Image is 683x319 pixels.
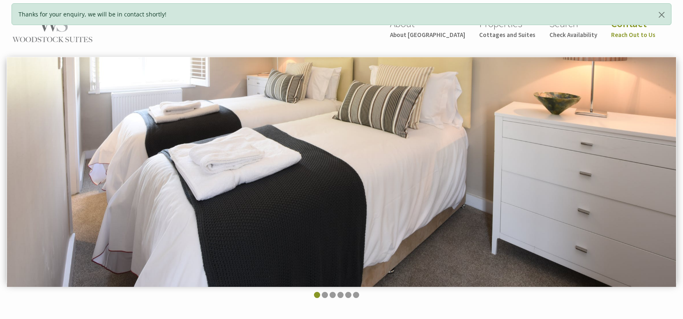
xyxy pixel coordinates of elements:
[12,14,94,44] img: Woodstock Suites
[549,31,597,39] small: Check Availability
[611,31,655,39] small: Reach Out to Us
[12,3,671,25] div: Thanks for your enquiry, we will be in contact shortly!
[390,31,465,39] small: About [GEOGRAPHIC_DATA]
[479,31,535,39] small: Cottages and Suites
